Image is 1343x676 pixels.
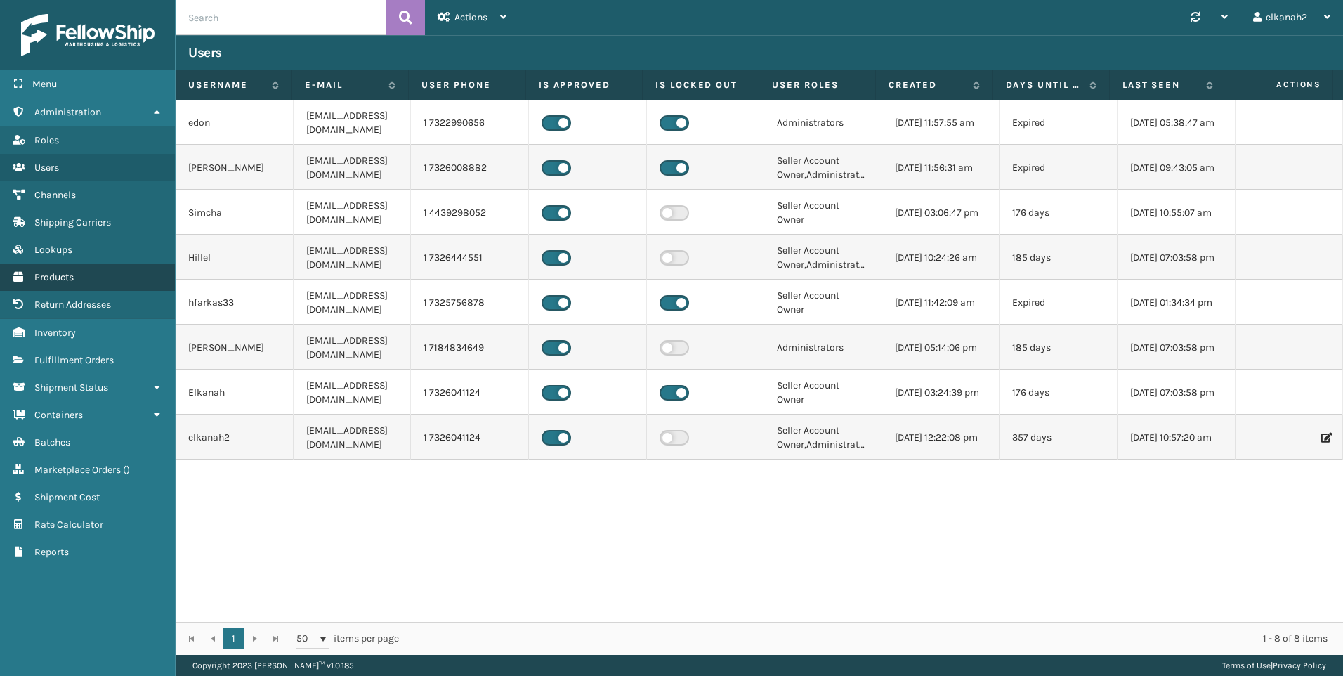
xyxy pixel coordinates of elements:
td: [DATE] 07:03:58 pm [1118,235,1236,280]
a: Privacy Policy [1273,661,1326,670]
label: Is Locked Out [655,79,746,91]
td: 185 days [1000,325,1118,370]
td: [EMAIL_ADDRESS][DOMAIN_NAME] [294,325,412,370]
td: [PERSON_NAME] [176,325,294,370]
span: Channels [34,189,76,201]
span: 50 [296,632,317,646]
td: [DATE] 10:57:20 am [1118,415,1236,460]
td: Seller Account Owner,Administrators [764,145,882,190]
span: Containers [34,409,83,421]
td: Seller Account Owner,Administrators [764,235,882,280]
td: 1 7326041124 [411,415,529,460]
td: 176 days [1000,370,1118,415]
td: [DATE] 10:55:07 am [1118,190,1236,235]
td: [DATE] 12:22:08 pm [882,415,1000,460]
td: [DATE] 07:03:58 pm [1118,370,1236,415]
td: [DATE] 10:24:26 am [882,235,1000,280]
div: 1 - 8 of 8 items [419,632,1328,646]
td: [EMAIL_ADDRESS][DOMAIN_NAME] [294,370,412,415]
td: Administrators [764,325,882,370]
td: 1 7325756878 [411,280,529,325]
td: Expired [1000,145,1118,190]
td: 357 days [1000,415,1118,460]
td: 185 days [1000,235,1118,280]
label: User phone [421,79,512,91]
td: 176 days [1000,190,1118,235]
span: Actions [1231,73,1330,96]
label: E-mail [305,79,381,91]
label: Created [889,79,965,91]
span: Administration [34,106,101,118]
td: 1 7326008882 [411,145,529,190]
td: [DATE] 03:24:39 pm [882,370,1000,415]
td: Seller Account Owner [764,190,882,235]
td: [DATE] 03:06:47 pm [882,190,1000,235]
span: Shipment Status [34,382,108,394]
span: items per page [296,628,399,649]
td: 1 7326041124 [411,370,529,415]
span: Roles [34,134,59,146]
td: [PERSON_NAME] [176,145,294,190]
span: Reports [34,546,69,558]
td: [EMAIL_ADDRESS][DOMAIN_NAME] [294,100,412,145]
span: ( ) [123,464,130,476]
img: logo [21,14,155,56]
span: Marketplace Orders [34,464,121,476]
td: [DATE] 07:03:58 pm [1118,325,1236,370]
span: Users [34,162,59,174]
td: Simcha [176,190,294,235]
span: Shipment Cost [34,491,100,503]
td: [EMAIL_ADDRESS][DOMAIN_NAME] [294,235,412,280]
td: Expired [1000,280,1118,325]
label: Last Seen [1122,79,1199,91]
td: 1 7326444551 [411,235,529,280]
div: | [1222,655,1326,676]
td: [DATE] 01:34:34 pm [1118,280,1236,325]
td: Seller Account Owner [764,280,882,325]
td: Hillel [176,235,294,280]
td: [EMAIL_ADDRESS][DOMAIN_NAME] [294,415,412,460]
a: 1 [223,628,244,649]
span: Return Addresses [34,299,111,311]
td: 1 4439298052 [411,190,529,235]
span: Lookups [34,244,72,256]
td: [EMAIL_ADDRESS][DOMAIN_NAME] [294,190,412,235]
td: 1 7322990656 [411,100,529,145]
p: Copyright 2023 [PERSON_NAME]™ v 1.0.185 [192,655,354,676]
a: Terms of Use [1222,661,1271,670]
span: Menu [32,78,57,90]
td: [DATE] 09:43:05 am [1118,145,1236,190]
td: [DATE] 11:57:55 am [882,100,1000,145]
td: [EMAIL_ADDRESS][DOMAIN_NAME] [294,145,412,190]
td: [EMAIL_ADDRESS][DOMAIN_NAME] [294,280,412,325]
td: Expired [1000,100,1118,145]
span: Fulfillment Orders [34,354,114,366]
span: Products [34,271,74,283]
td: 1 7184834649 [411,325,529,370]
td: Seller Account Owner,Administrators [764,415,882,460]
span: Inventory [34,327,76,339]
label: Is Approved [539,79,629,91]
label: Days until password expires [1006,79,1082,91]
td: Administrators [764,100,882,145]
td: [DATE] 05:14:06 pm [882,325,1000,370]
td: Seller Account Owner [764,370,882,415]
span: Shipping Carriers [34,216,111,228]
span: Rate Calculator [34,519,103,531]
td: [DATE] 11:56:31 am [882,145,1000,190]
i: Edit [1321,433,1330,443]
td: [DATE] 05:38:47 am [1118,100,1236,145]
span: Batches [34,436,70,448]
h3: Users [188,44,222,61]
td: Elkanah [176,370,294,415]
label: User Roles [772,79,863,91]
td: hfarkas33 [176,280,294,325]
td: edon [176,100,294,145]
label: Username [188,79,265,91]
td: [DATE] 11:42:09 am [882,280,1000,325]
span: Actions [454,11,487,23]
td: elkanah2 [176,415,294,460]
